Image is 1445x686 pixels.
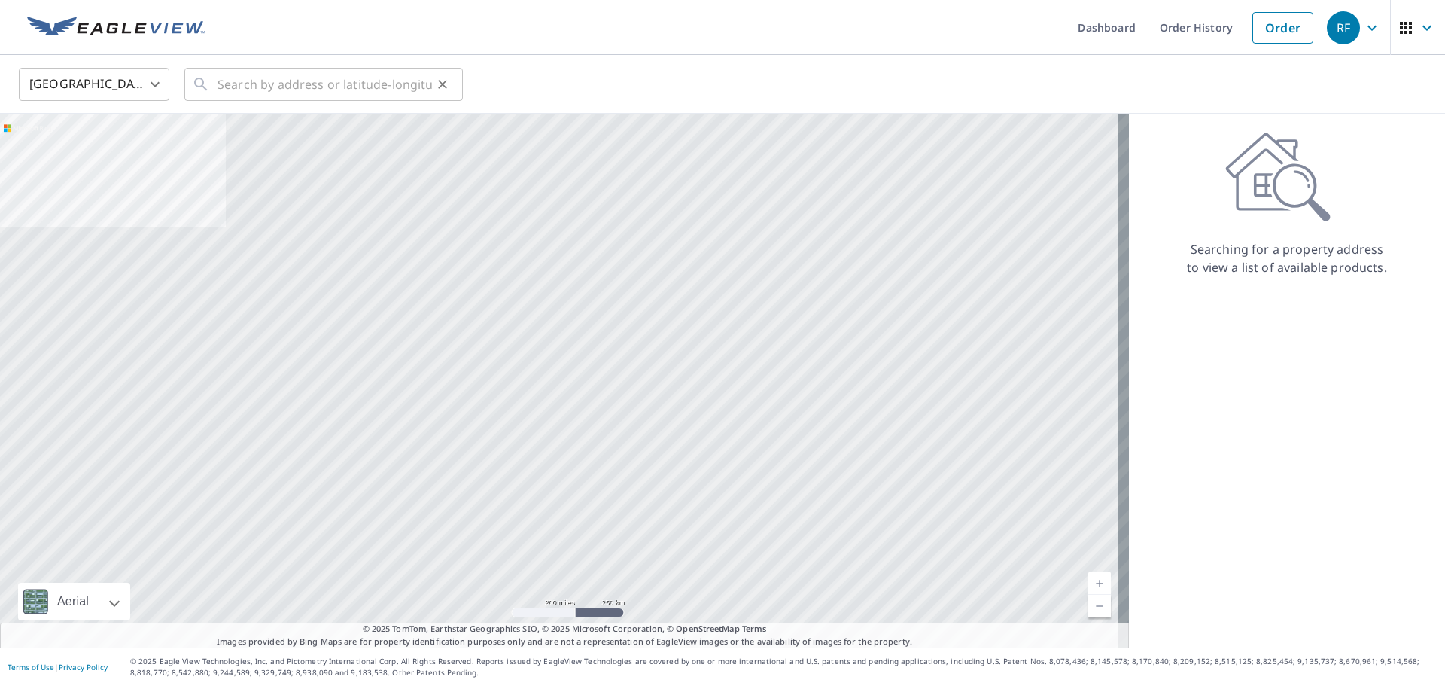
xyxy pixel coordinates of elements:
input: Search by address or latitude-longitude [218,63,432,105]
div: RF [1327,11,1360,44]
a: Current Level 5, Zoom Out [1088,595,1111,617]
span: © 2025 TomTom, Earthstar Geographics SIO, © 2025 Microsoft Corporation, © [363,623,767,636]
a: Terms of Use [8,662,54,672]
div: Aerial [18,583,130,620]
p: Searching for a property address to view a list of available products. [1186,240,1388,276]
a: Privacy Policy [59,662,108,672]
a: Order [1252,12,1313,44]
div: [GEOGRAPHIC_DATA] [19,63,169,105]
div: Aerial [53,583,93,620]
a: Terms [742,623,767,634]
p: | [8,663,108,672]
a: OpenStreetMap [676,623,739,634]
img: EV Logo [27,17,205,39]
button: Clear [432,74,453,95]
a: Current Level 5, Zoom In [1088,572,1111,595]
p: © 2025 Eagle View Technologies, Inc. and Pictometry International Corp. All Rights Reserved. Repo... [130,656,1437,678]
